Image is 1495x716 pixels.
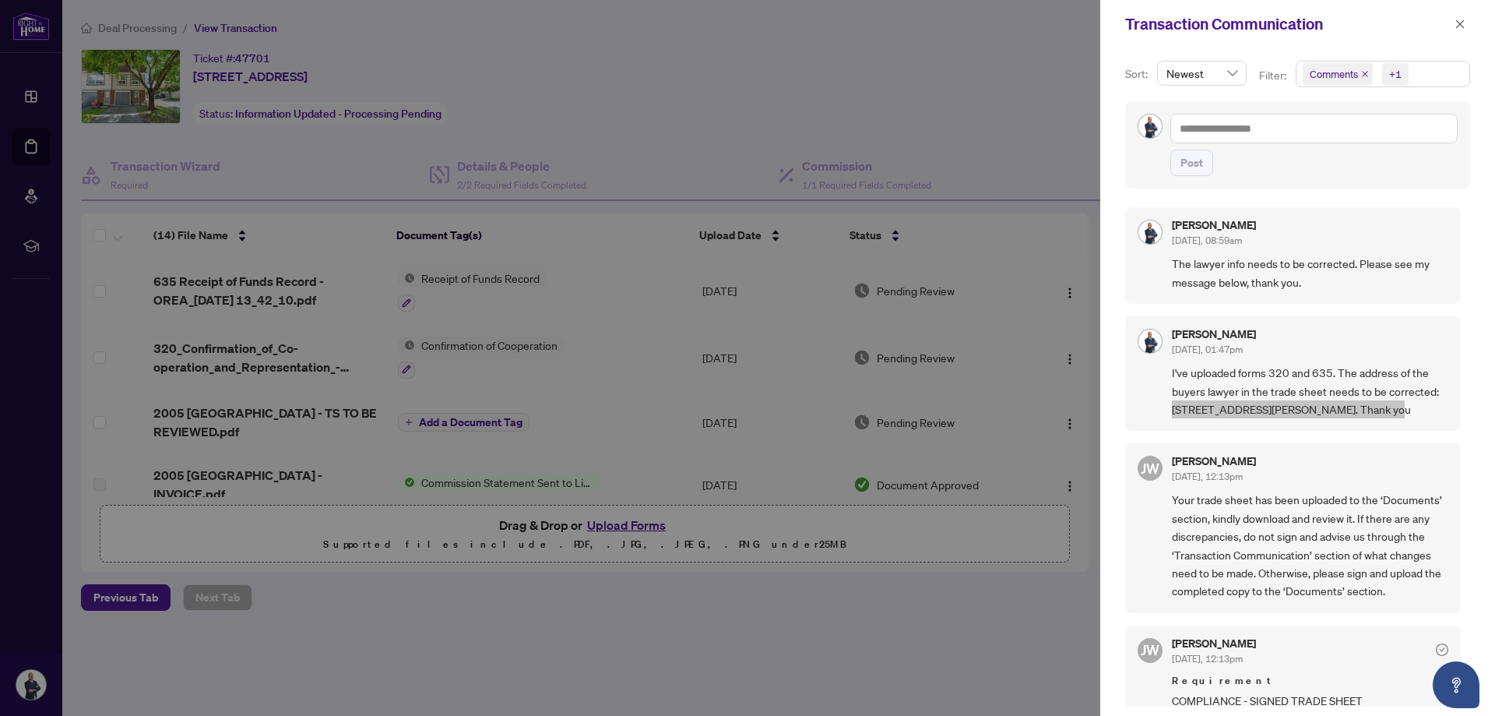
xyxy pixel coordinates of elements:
[1172,235,1242,246] span: [DATE], 08:59am
[1141,639,1159,661] span: JW
[1361,70,1369,78] span: close
[1172,471,1243,482] span: [DATE], 12:13pm
[1172,364,1448,418] span: I've uploaded forms 320 and 635. The address of the buyers lawyer in the trade sheet needs to be ...
[1138,220,1162,244] img: Profile Icon
[1172,255,1448,291] span: The lawyer info needs to be corrected. Please see my message below, thank you.
[1433,661,1479,708] button: Open asap
[1172,653,1243,665] span: [DATE], 12:13pm
[1141,457,1159,479] span: JW
[1172,344,1243,355] span: [DATE], 01:47pm
[1166,62,1237,85] span: Newest
[1303,63,1373,85] span: Comments
[1310,66,1358,82] span: Comments
[1172,673,1448,689] span: Requirement
[1138,115,1162,138] img: Profile Icon
[1172,491,1448,600] span: Your trade sheet has been uploaded to the ‘Documents’ section, kindly download and review it. If ...
[1172,456,1256,467] h5: [PERSON_NAME]
[1125,65,1151,83] p: Sort:
[1170,150,1213,176] button: Post
[1125,12,1450,36] div: Transaction Communication
[1172,220,1256,231] h5: [PERSON_NAME]
[1138,330,1162,353] img: Profile Icon
[1172,638,1256,649] h5: [PERSON_NAME]
[1389,66,1402,82] div: +1
[1455,19,1465,30] span: close
[1259,67,1289,84] p: Filter:
[1436,644,1448,656] span: check-circle
[1172,692,1448,710] span: COMPLIANCE - SIGNED TRADE SHEET
[1172,329,1256,340] h5: [PERSON_NAME]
